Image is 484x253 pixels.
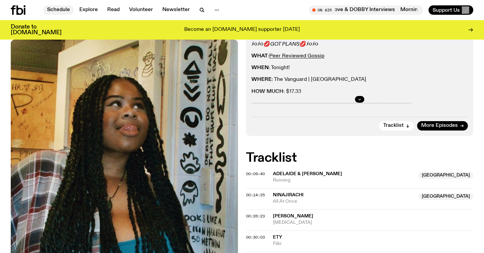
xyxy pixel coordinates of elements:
[273,177,414,184] span: Running
[273,235,282,240] span: Ety
[251,77,272,82] strong: WHERE
[246,192,265,198] span: 00:14:25
[251,65,269,70] strong: WHEN
[251,41,468,48] p: ﾒ૦ﾒ૦💋 💋ﾒ૦ﾒ૦
[246,171,265,176] span: 00:09:40
[273,214,313,218] span: [PERSON_NAME]
[11,24,62,36] h3: Donate to [DOMAIN_NAME]
[379,121,414,131] button: Tracklist
[269,53,324,59] a: Peer Reviewed Gossip
[43,5,74,15] a: Schedule
[273,193,304,197] span: Ninajirachi
[246,152,473,164] h2: Tracklist
[433,7,460,13] span: Support Us
[125,5,157,15] a: Volunteer
[429,5,473,15] button: Support Us
[184,27,300,33] p: Become an [DOMAIN_NAME] supporter [DATE]
[273,171,342,176] span: Adelaide & [PERSON_NAME]
[103,5,124,15] a: Read
[251,53,268,59] strong: WHAT
[251,65,468,71] p: : Tonight!
[246,236,265,239] button: 00:30:03
[246,172,265,176] button: 00:09:40
[273,241,473,247] span: Fiibi
[309,5,423,15] button: On AirMornings with [PERSON_NAME] / For Those I Love & DOBBY InterviewsMornings with [PERSON_NAME...
[251,53,468,59] p: :
[270,42,299,47] em: GOT PLANS
[273,219,473,226] span: [MEDICAL_DATA]
[418,172,473,179] span: [GEOGRAPHIC_DATA]
[417,121,468,131] a: More Episodes
[251,77,468,83] p: : The Vanguard | [GEOGRAPHIC_DATA]
[75,5,102,15] a: Explore
[246,193,265,197] button: 00:14:25
[246,213,265,219] span: 00:26:23
[383,123,404,128] span: Tracklist
[158,5,194,15] a: Newsletter
[421,123,458,128] span: More Episodes
[273,198,414,205] span: All At Once
[246,214,265,218] button: 00:26:23
[418,193,473,200] span: [GEOGRAPHIC_DATA]
[246,235,265,240] span: 00:30:03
